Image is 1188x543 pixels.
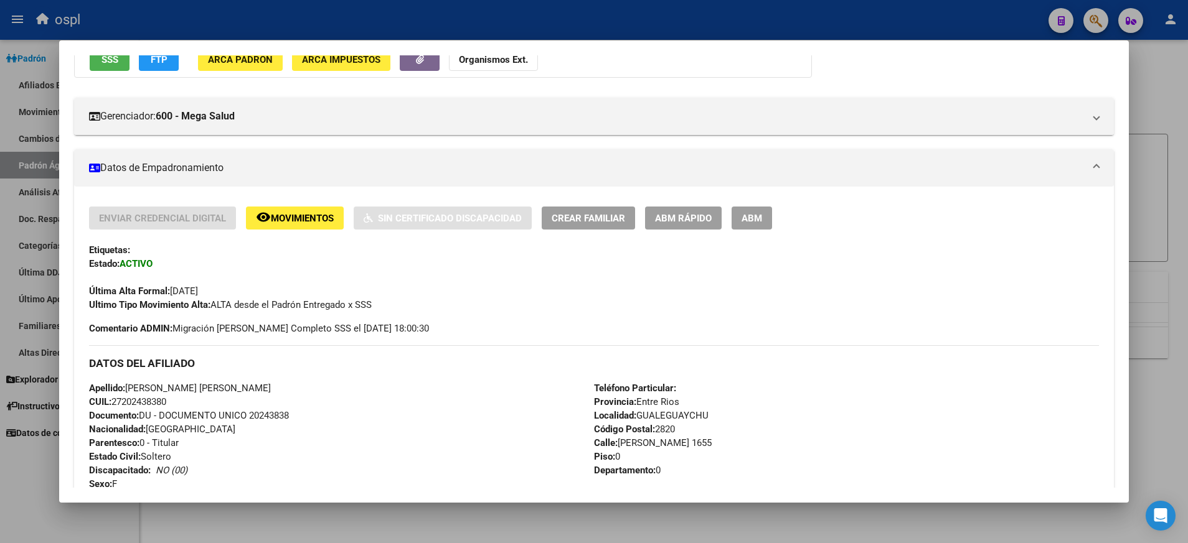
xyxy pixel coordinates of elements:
[552,213,625,224] span: Crear Familiar
[74,149,1113,187] mat-expansion-panel-header: Datos de Empadronamiento
[89,437,139,448] strong: Parentesco:
[89,410,139,421] strong: Documento:
[208,54,273,65] span: ARCA Padrón
[246,207,344,230] button: Movimientos
[594,396,636,407] strong: Provincia:
[89,451,171,462] span: Soltero
[156,109,235,124] strong: 600 - Mega Salud
[594,383,676,394] strong: Teléfono Particular:
[198,48,283,71] button: ARCA Padrón
[594,424,655,435] strong: Código Postal:
[89,299,372,310] span: ALTA desde el Padrón Entregado x SSS
[89,424,146,435] strong: Nacionalidad:
[89,244,130,256] strong: Etiquetas:
[594,451,615,462] strong: Piso:
[594,410,709,421] span: GUALEGUAYCHU
[156,465,187,476] i: NO (00)
[89,285,170,297] strong: Última Alta Formal:
[99,213,226,224] span: Enviar Credencial Digital
[89,323,172,334] strong: Comentario ADMIN:
[89,383,125,394] strong: Apellido:
[89,396,111,407] strong: CUIL:
[542,207,635,230] button: Crear Familiar
[90,48,130,71] button: SSS
[594,451,620,462] span: 0
[594,410,636,421] strong: Localidad:
[655,213,712,224] span: ABM Rápido
[742,213,762,224] span: ABM
[645,207,722,230] button: ABM Rápido
[89,322,429,335] span: Migración [PERSON_NAME] Completo SSS el [DATE] 18:00:30
[89,437,179,448] span: 0 - Titular
[89,451,141,462] strong: Estado Civil:
[89,258,120,269] strong: Estado:
[89,207,236,230] button: Enviar Credencial Digital
[89,410,289,421] span: DU - DOCUMENTO UNICO 20243838
[101,54,118,65] span: SSS
[354,207,532,230] button: Sin Certificado Discapacidad
[89,383,271,394] span: [PERSON_NAME] [PERSON_NAME]
[271,213,334,224] span: Movimientos
[139,48,179,71] button: FTP
[120,258,153,269] strong: ACTIVO
[1146,501,1176,531] div: Open Intercom Messenger
[594,424,675,435] span: 2820
[89,109,1083,124] mat-panel-title: Gerenciador:
[594,437,618,448] strong: Calle:
[594,437,712,448] span: [PERSON_NAME] 1655
[89,465,151,476] strong: Discapacitado:
[89,160,1083,175] mat-panel-title: Datos de Empadronamiento
[449,48,538,71] button: Organismos Ext.
[89,299,210,310] strong: Ultimo Tipo Movimiento Alta:
[292,48,390,71] button: ARCA Impuestos
[89,285,198,297] span: [DATE]
[89,356,1098,370] h3: DATOS DEL AFILIADO
[594,396,679,407] span: Entre Rios
[256,210,271,225] mat-icon: remove_red_eye
[459,54,528,65] strong: Organismos Ext.
[594,465,656,476] strong: Departamento:
[302,54,380,65] span: ARCA Impuestos
[89,396,166,407] span: 27202438380
[89,478,112,490] strong: Sexo:
[594,465,661,476] span: 0
[732,207,772,230] button: ABM
[89,478,117,490] span: F
[378,213,522,224] span: Sin Certificado Discapacidad
[89,424,235,435] span: [GEOGRAPHIC_DATA]
[151,54,167,65] span: FTP
[74,98,1113,135] mat-expansion-panel-header: Gerenciador:600 - Mega Salud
